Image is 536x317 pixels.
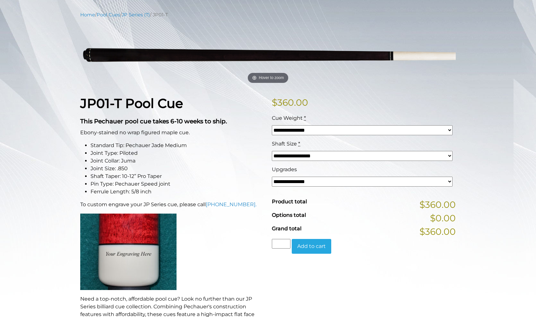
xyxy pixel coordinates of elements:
p: Ebony-stained no wrap figured maple cue. [80,129,264,136]
span: Options total [272,212,306,218]
span: Grand total [272,225,301,232]
strong: JP01-T Pool Cue [80,95,183,111]
img: An image of a cue butt with the words "YOUR ENGRAVING HERE". [80,214,177,290]
button: Add to cart [292,239,331,254]
abbr: required [298,141,300,147]
a: Pool Cues [97,12,120,18]
li: Joint Size: .850 [91,165,264,172]
a: Home [80,12,95,18]
li: Ferrule Length: 5/8 inch [91,188,264,196]
a: [PHONE_NUMBER]. [206,201,256,207]
li: Joint Collar: Juma [91,157,264,165]
input: Product quantity [272,239,290,249]
span: $0.00 [430,211,456,225]
p: To custom engrave your JP Series cue, please call [80,201,264,208]
bdi: 360.00 [272,97,308,108]
li: Pin Type: Pechauer Speed joint [91,180,264,188]
nav: Breadcrumb [80,11,456,18]
span: Upgrades [272,166,297,172]
span: Shaft Size [272,141,297,147]
img: jp01-T-1.png [80,23,456,86]
li: Joint Type: Piloted [91,149,264,157]
a: JP Series (T) [122,12,150,18]
span: Product total [272,198,307,205]
a: Hover to zoom [80,23,456,86]
span: $ [272,97,277,108]
abbr: required [304,115,306,121]
span: $360.00 [419,198,456,211]
span: $360.00 [419,225,456,238]
li: Standard Tip: Pechauer Jade Medium [91,142,264,149]
li: Shaft Taper: 10-12” Pro Taper [91,172,264,180]
span: Cue Weight [272,115,303,121]
strong: This Pechauer pool cue takes 6-10 weeks to ship. [80,118,227,125]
